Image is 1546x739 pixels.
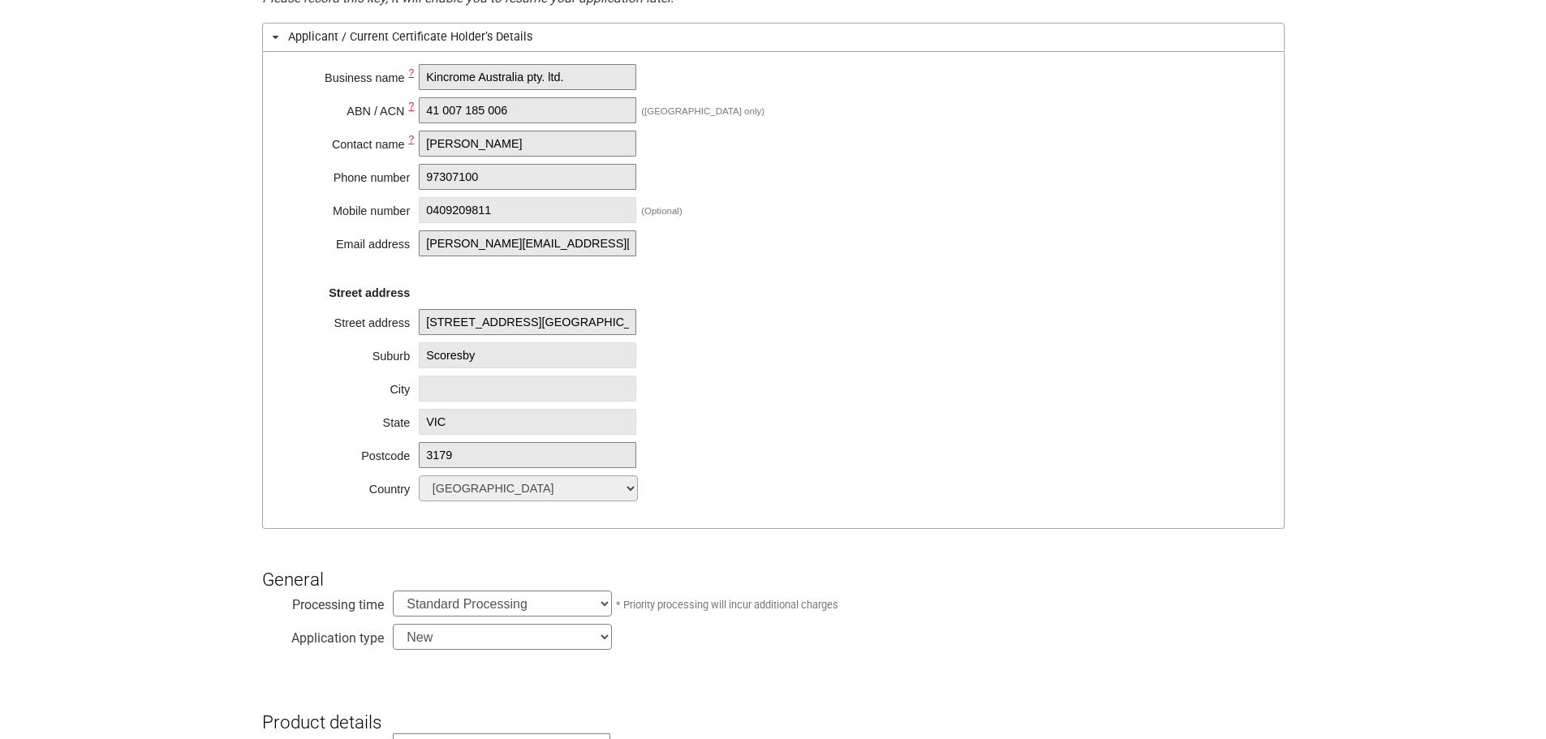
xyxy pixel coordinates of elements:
h3: General [262,541,1285,590]
div: Postcode [288,445,410,461]
span: Australian applicants must include their Australian Business Number (ABN) or their Australian Com... [408,101,414,112]
div: Contact name [288,133,410,149]
div: Business name [288,67,410,83]
div: ([GEOGRAPHIC_DATA] only) [641,106,764,116]
div: Application type [262,626,384,642]
div: (Optional) [641,206,683,216]
div: Phone number [288,166,410,183]
span: This is the business name of the Certificate Holder who will be legally responsible for the elect... [408,67,414,79]
h3: Applicant / Current Certificate Holder’s Details [262,23,1285,51]
div: Email address [288,233,410,249]
div: Street address [288,311,410,328]
strong: Street address [329,286,410,299]
div: City [288,378,410,394]
div: Processing time [262,593,384,609]
span: This is the contact details (name, ph, fax, email) of the person who owns the business, or is an ... [408,134,414,145]
div: Country [288,478,410,494]
h3: Product details [262,684,1285,733]
div: Suburb [288,345,410,361]
div: State [288,411,410,428]
small: * Priority processing will incur additional charges [616,599,838,611]
div: ABN / ACN [288,100,410,116]
div: Mobile number [288,200,410,216]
